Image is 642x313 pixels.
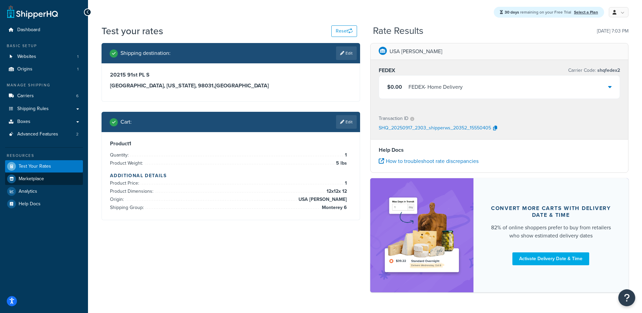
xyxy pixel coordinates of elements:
a: Help Docs [5,198,83,210]
span: 1 [77,54,79,60]
div: 82% of online shoppers prefer to buy from retailers who show estimated delivery dates [490,224,612,240]
a: Activate Delivery Date & Time [512,252,589,265]
p: Carrier Code: [568,66,620,75]
a: Marketplace [5,173,83,185]
span: Product Weight: [110,160,145,167]
h1: Test your rates [102,24,163,38]
a: Advanced Features2 [5,128,83,141]
a: Dashboard [5,24,83,36]
span: 5 lbs [334,159,347,167]
a: Analytics [5,185,83,197]
span: Origins [17,66,32,72]
span: Product Price: [110,180,141,187]
a: Test Your Rates [5,160,83,172]
span: Websites [17,54,36,60]
span: USA [PERSON_NAME] [297,195,347,204]
span: Analytics [19,189,37,194]
span: Marketplace [19,176,44,182]
div: Convert more carts with delivery date & time [490,205,612,218]
span: 12 x 12 x 12 [325,187,347,195]
span: 2 [76,131,79,137]
li: Advanced Features [5,128,83,141]
span: Shipping Group: [110,204,146,211]
img: feature-image-ddt-36eae7f7280da8017bfb280eaccd9c446f90b1fe08728e4019434db127062ab4.png [380,188,463,282]
p: Transaction ID [379,114,408,123]
li: Websites [5,50,83,63]
a: Edit [336,46,357,60]
li: Carriers [5,90,83,102]
h3: Product 1 [110,140,352,147]
span: 1 [77,66,79,72]
span: Dashboard [17,27,40,33]
h2: Rate Results [373,26,423,36]
div: Resources [5,153,83,159]
span: Shipping Rules [17,106,49,112]
h4: Help Docs [379,146,620,154]
a: Carriers6 [5,90,83,102]
a: Shipping Rules [5,103,83,115]
h3: 20215 91st PL S [110,71,352,78]
span: Carriers [17,93,34,99]
h3: FEDEX [379,67,395,74]
a: Select a Plan [574,9,598,15]
span: Product Dimensions: [110,188,155,195]
button: Reset [331,25,357,37]
div: Manage Shipping [5,82,83,88]
h2: Shipping destination : [120,50,171,56]
span: remaining on your Free Trial [505,9,572,15]
a: How to troubleshoot rate discrepancies [379,157,479,165]
li: Origins [5,63,83,76]
h4: Additional Details [110,172,352,179]
span: Advanced Features [17,131,58,137]
span: Quantity: [110,151,130,159]
span: Origin: [110,196,126,203]
p: [DATE] 7:03 PM [597,26,628,36]
span: Boxes [17,119,30,125]
a: Edit [336,115,357,129]
span: $0.00 [387,83,402,91]
p: USA [PERSON_NAME] [390,47,442,56]
span: shqfedex2 [596,67,620,74]
a: Origins1 [5,63,83,76]
h3: [GEOGRAPHIC_DATA], [US_STATE], 98031 , [GEOGRAPHIC_DATA] [110,82,352,89]
div: FEDEX - Home Delivery [408,82,463,92]
h2: Cart : [120,119,132,125]
span: 1 [343,151,347,159]
a: Websites1 [5,50,83,63]
p: SHQ_20250917_2303_shipperws_20352_15550405 [379,123,491,133]
span: Monterey 6 [320,204,347,212]
span: Help Docs [19,201,41,207]
div: Basic Setup [5,43,83,49]
strong: 30 days [505,9,519,15]
span: 6 [76,93,79,99]
span: Test Your Rates [19,164,51,169]
a: Boxes [5,116,83,128]
span: 1 [343,179,347,187]
button: Open Resource Center [618,289,635,306]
